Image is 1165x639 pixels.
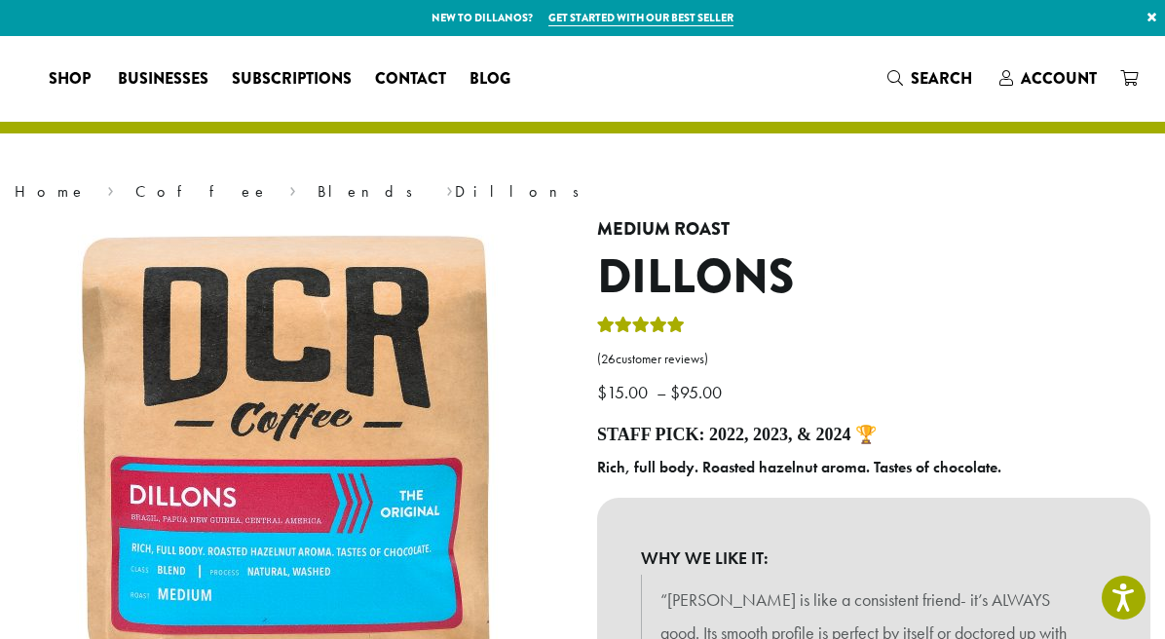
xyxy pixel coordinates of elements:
[641,542,1107,575] b: WHY WE LIKE IT:
[289,173,296,204] span: ›
[15,180,1150,204] nav: Breadcrumb
[597,425,1150,446] h4: Staff Pick: 2022, 2023, & 2024 🏆
[49,67,91,92] span: Shop
[318,181,426,202] a: Blends
[15,181,87,202] a: Home
[107,173,114,204] span: ›
[876,62,988,94] a: Search
[597,350,1150,369] a: (26customer reviews)
[911,67,972,90] span: Search
[597,219,1150,241] h4: Medium Roast
[597,381,607,403] span: $
[597,314,685,343] div: Rated 5.00 out of 5
[597,381,653,403] bdi: 15.00
[118,67,208,92] span: Businesses
[601,351,616,367] span: 26
[37,63,106,94] a: Shop
[548,10,733,26] a: Get started with our best seller
[1021,67,1097,90] span: Account
[375,67,446,92] span: Contact
[470,67,510,92] span: Blog
[232,67,352,92] span: Subscriptions
[670,381,727,403] bdi: 95.00
[135,181,269,202] a: Coffee
[657,381,666,403] span: –
[597,249,1150,306] h1: Dillons
[670,381,680,403] span: $
[446,173,453,204] span: ›
[597,457,1001,477] b: Rich, full body. Roasted hazelnut aroma. Tastes of chocolate.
